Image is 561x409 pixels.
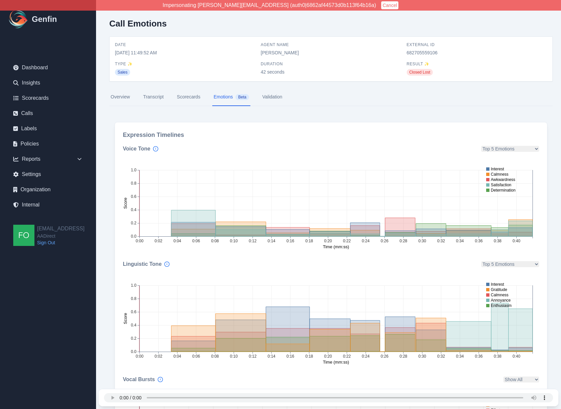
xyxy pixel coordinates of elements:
[131,336,136,341] text: 0.2
[381,1,398,9] button: Cancel
[192,239,200,243] text: 0:06
[491,282,504,287] text: Interest
[13,225,34,246] img: founders@genfin.ai
[343,354,351,359] text: 0:22
[174,354,181,359] text: 0:04
[268,354,276,359] text: 0:14
[249,239,257,243] text: 0:12
[37,239,84,246] a: Sign Out
[494,239,502,243] text: 0:38
[491,167,504,171] text: Interest
[8,61,88,74] a: Dashboard
[131,310,136,314] text: 0.6
[407,49,547,56] span: 682705559106
[131,168,136,172] text: 1.0
[131,181,136,186] text: 0.8
[230,239,238,243] text: 0:10
[131,234,136,239] text: 0.0
[109,19,167,29] h2: Call Emotions
[164,262,170,267] span: Info
[268,239,276,243] text: 0:14
[491,298,511,303] text: Annoyance
[513,239,521,243] text: 0:40
[123,376,163,383] h4: Vocal Bursts
[305,239,313,243] text: 0:18
[131,296,136,301] text: 0.8
[131,207,136,212] text: 0.4
[261,69,401,75] span: 42 seconds
[115,61,255,67] span: Type ✨
[155,354,163,359] text: 0:02
[8,152,88,166] div: Reports
[176,88,202,106] a: Scorecards
[109,88,131,106] a: Overview
[418,239,426,243] text: 0:30
[362,239,370,243] text: 0:24
[153,146,158,151] span: Info
[475,354,483,359] text: 0:36
[437,239,445,243] text: 0:32
[115,49,255,56] span: [DATE] 11:49:52 AM
[8,9,29,30] img: Logo
[381,354,389,359] text: 0:26
[491,183,511,187] text: Satisfaction
[305,354,313,359] text: 0:18
[136,239,144,243] text: 0:00
[323,360,349,365] text: Time (mm:ss)
[174,239,181,243] text: 0:04
[286,354,294,359] text: 0:16
[8,122,88,135] a: Labels
[381,239,389,243] text: 0:26
[155,239,163,243] text: 0:02
[261,42,401,47] span: Agent Name
[8,137,88,150] a: Policies
[399,239,407,243] text: 0:28
[230,354,238,359] text: 0:10
[437,354,445,359] text: 0:32
[494,354,502,359] text: 0:38
[131,194,136,199] text: 0.6
[123,145,158,153] h4: Voice Tone
[399,354,407,359] text: 0:28
[261,88,283,106] a: Validation
[491,177,515,182] text: Awkwardness
[513,354,521,359] text: 0:40
[475,239,483,243] text: 0:36
[8,198,88,211] a: Internal
[104,393,553,402] audio: Your browser does not support the audio element.
[261,49,401,56] span: [PERSON_NAME]
[212,88,250,106] a: EmotionsBeta
[37,233,84,239] span: AADirect
[211,239,219,243] text: 0:08
[456,354,464,359] text: 0:34
[115,42,255,47] span: Date
[407,61,547,67] span: Result ✨
[286,239,294,243] text: 0:16
[37,225,84,233] h2: [EMAIL_ADDRESS]
[131,323,136,327] text: 0.4
[123,260,170,268] h4: Linguistic Tone
[249,354,257,359] text: 0:12
[8,107,88,120] a: Calls
[123,130,539,140] h3: Expression Timelines
[491,188,516,193] text: Determination
[158,377,163,382] span: Info
[142,88,165,106] a: Transcript
[491,287,507,292] text: Gratitude
[491,303,512,308] text: Enthusiasm
[261,61,401,67] span: Duration
[323,244,349,249] text: Time (mm:ss)
[192,354,200,359] text: 0:06
[235,94,249,100] span: Beta
[324,354,332,359] text: 0:20
[407,69,433,76] span: Closed Lost
[456,239,464,243] text: 0:34
[131,349,136,354] text: 0.0
[131,221,136,225] text: 0.2
[211,354,219,359] text: 0:08
[131,283,136,288] text: 1.0
[109,88,553,106] nav: Tabs
[8,168,88,181] a: Settings
[418,354,426,359] text: 0:30
[407,42,547,47] span: External ID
